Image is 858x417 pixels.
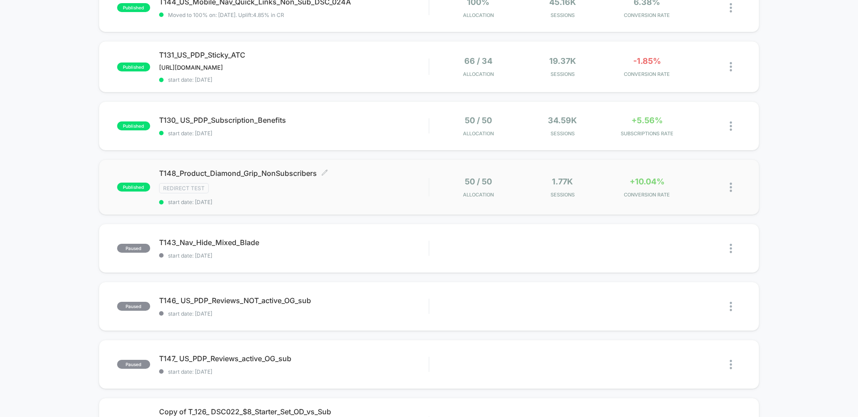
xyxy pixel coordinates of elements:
span: paused [117,244,150,253]
span: +10.04% [630,177,665,186]
span: Allocation [463,12,494,18]
span: start date: [DATE] [159,368,429,375]
img: close [730,62,732,71]
span: start date: [DATE] [159,130,429,137]
span: published [117,183,150,192]
span: start date: [DATE] [159,76,429,83]
span: start date: [DATE] [159,310,429,317]
span: Copy of T_126_ DSC022_$8_Starter_Set_OD_vs_Sub [159,407,429,416]
span: T148_Product_Diamond_Grip_NonSubscribers [159,169,429,178]
img: close [730,360,732,369]
span: 66 / 34 [464,56,492,66]
span: T146_ US_PDP_Reviews_NOT_active_OG_sub [159,296,429,305]
span: published [117,121,150,130]
span: CONVERSION RATE [607,71,687,77]
img: close [730,244,732,253]
span: Sessions [523,71,603,77]
img: close [730,3,732,13]
span: published [117,63,150,71]
span: start date: [DATE] [159,199,429,205]
span: Sessions [523,192,603,198]
span: +5.56% [631,116,663,125]
img: close [730,302,732,311]
span: Sessions [523,130,603,137]
span: start date: [DATE] [159,252,429,259]
span: Allocation [463,71,494,77]
span: published [117,3,150,12]
img: close [730,183,732,192]
span: T143_Nav_Hide_Mixed_Blade [159,238,429,247]
span: T147_ US_PDP_Reviews_active_OG_sub [159,354,429,363]
span: CONVERSION RATE [607,192,687,198]
span: paused [117,360,150,369]
span: 19.37k [549,56,576,66]
span: -1.85% [633,56,661,66]
span: 50 / 50 [465,177,492,186]
span: SUBSCRIPTIONS RATE [607,130,687,137]
span: Moved to 100% on: [DATE] . Uplift: 4.85% in CR [168,12,284,18]
span: Allocation [463,130,494,137]
span: paused [117,302,150,311]
span: [URL][DOMAIN_NAME] [159,64,223,71]
span: CONVERSION RATE [607,12,687,18]
span: 50 / 50 [465,116,492,125]
span: Allocation [463,192,494,198]
span: 34.59k [548,116,577,125]
span: T130_ US_PDP_Subscription_Benefits [159,116,429,125]
img: close [730,121,732,131]
span: 1.77k [552,177,573,186]
span: Sessions [523,12,603,18]
span: T131_US_PDP_Sticky_ATC [159,50,429,59]
span: Redirect Test [159,183,209,193]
